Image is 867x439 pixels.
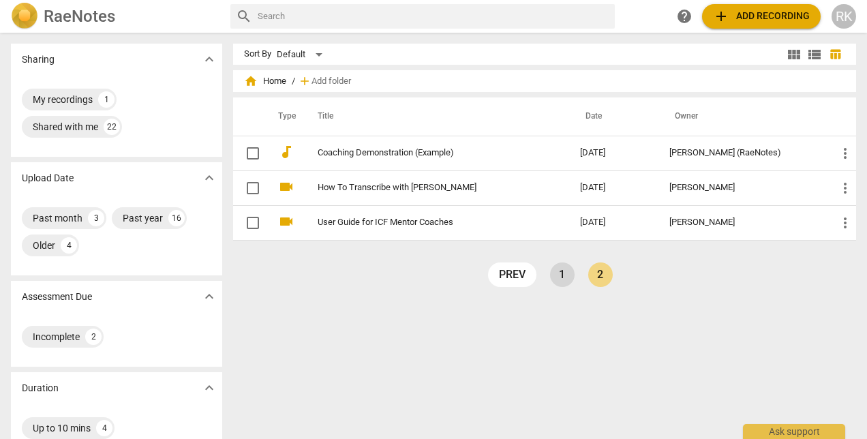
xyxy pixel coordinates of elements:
div: [PERSON_NAME] (RaeNotes) [669,148,815,158]
button: Tile view [784,44,804,65]
div: Past year [123,211,163,225]
span: audiotrack [278,144,294,160]
span: Add recording [713,8,810,25]
div: 4 [96,420,112,436]
a: Page 1 [550,262,575,287]
span: search [236,8,252,25]
span: expand_more [201,170,217,186]
div: Ask support [743,424,845,439]
button: Show more [199,378,219,398]
span: videocam [278,213,294,230]
span: view_list [806,46,823,63]
a: User Guide for ICF Mentor Coaches [318,217,531,228]
span: Home [244,74,286,88]
div: Sort By [244,49,271,59]
div: Older [33,239,55,252]
input: Search [258,5,609,27]
a: Help [672,4,697,29]
th: Date [569,97,658,136]
div: My recordings [33,93,93,106]
th: Title [301,97,569,136]
div: 22 [104,119,120,135]
th: Owner [658,97,826,136]
button: Show more [199,168,219,188]
button: Show more [199,286,219,307]
p: Upload Date [22,171,74,185]
div: [PERSON_NAME] [669,183,815,193]
td: [DATE] [569,170,658,205]
button: RK [832,4,856,29]
span: more_vert [837,215,853,231]
p: Duration [22,381,59,395]
span: expand_more [201,288,217,305]
span: videocam [278,179,294,195]
button: Table view [825,44,845,65]
span: more_vert [837,180,853,196]
span: expand_more [201,51,217,67]
h2: RaeNotes [44,7,115,26]
a: How To Transcribe with [PERSON_NAME] [318,183,531,193]
button: Upload [702,4,821,29]
a: prev [488,262,536,287]
span: add [713,8,729,25]
div: Past month [33,211,82,225]
span: table_chart [829,48,842,61]
span: view_module [786,46,802,63]
div: 3 [88,210,104,226]
div: [PERSON_NAME] [669,217,815,228]
span: / [292,76,295,87]
div: 4 [61,237,77,254]
div: 2 [85,329,102,345]
button: Show more [199,49,219,70]
span: more_vert [837,145,853,162]
img: Logo [11,3,38,30]
p: Assessment Due [22,290,92,304]
a: LogoRaeNotes [11,3,219,30]
span: expand_more [201,380,217,396]
a: Page 2 is your current page [588,262,613,287]
div: Shared with me [33,120,98,134]
span: home [244,74,258,88]
td: [DATE] [569,136,658,170]
td: [DATE] [569,205,658,240]
a: Coaching Demonstration (Example) [318,148,531,158]
p: Sharing [22,52,55,67]
span: Add folder [311,76,351,87]
div: Up to 10 mins [33,421,91,435]
button: List view [804,44,825,65]
span: add [298,74,311,88]
span: help [676,8,693,25]
th: Type [267,97,301,136]
div: Incomplete [33,330,80,344]
div: 1 [98,91,115,108]
div: 16 [168,210,185,226]
div: Default [277,44,327,65]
